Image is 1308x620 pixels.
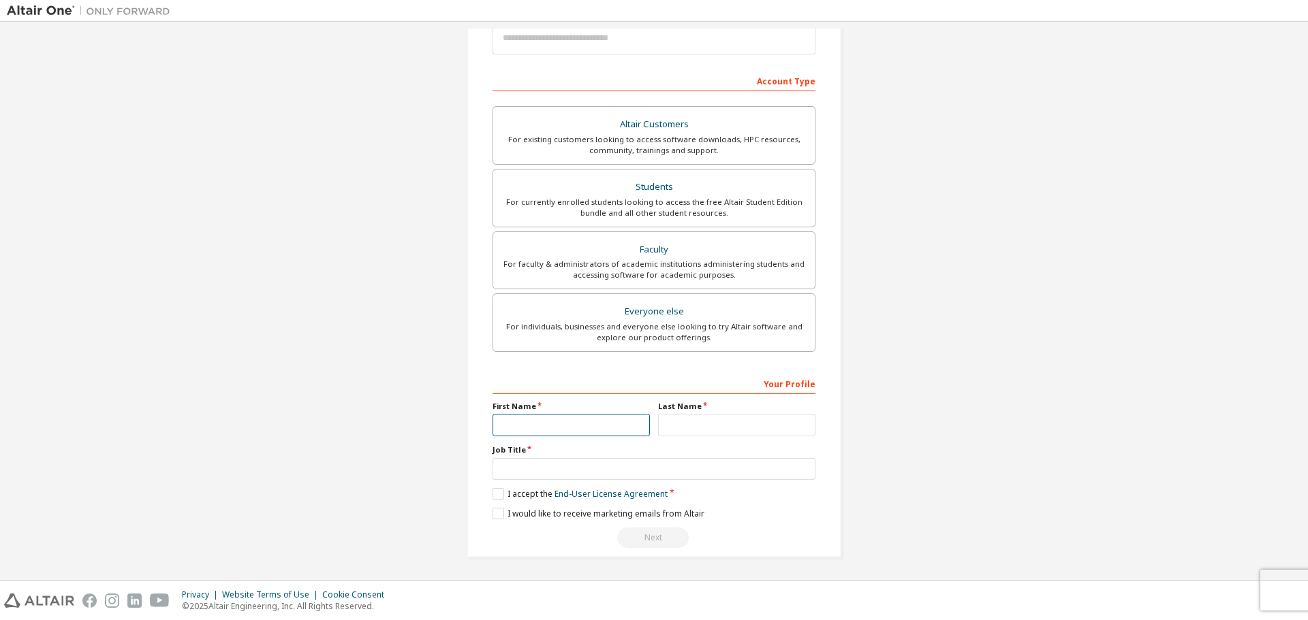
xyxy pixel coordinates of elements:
div: Students [501,178,807,197]
div: For individuals, businesses and everyone else looking to try Altair software and explore our prod... [501,321,807,343]
p: © 2025 Altair Engineering, Inc. All Rights Reserved. [182,600,392,612]
label: I would like to receive marketing emails from Altair [493,508,704,519]
div: Altair Customers [501,115,807,134]
label: First Name [493,401,650,412]
label: Job Title [493,444,815,455]
div: For existing customers looking to access software downloads, HPC resources, community, trainings ... [501,134,807,156]
img: linkedin.svg [127,593,142,608]
div: Read and acccept EULA to continue [493,527,815,548]
a: End-User License Agreement [555,488,668,500]
div: For faculty & administrators of academic institutions administering students and accessing softwa... [501,259,807,280]
div: Privacy [182,589,222,600]
div: Faculty [501,240,807,259]
div: Website Terms of Use [222,589,322,600]
div: Account Type [493,69,815,91]
div: Cookie Consent [322,589,392,600]
img: facebook.svg [82,593,97,608]
label: I accept the [493,488,668,500]
img: youtube.svg [150,593,170,608]
img: instagram.svg [105,593,119,608]
div: For currently enrolled students looking to access the free Altair Student Edition bundle and all ... [501,197,807,218]
label: Last Name [658,401,815,412]
img: altair_logo.svg [4,593,74,608]
div: Everyone else [501,302,807,321]
img: Altair One [7,4,177,18]
div: Your Profile [493,372,815,394]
